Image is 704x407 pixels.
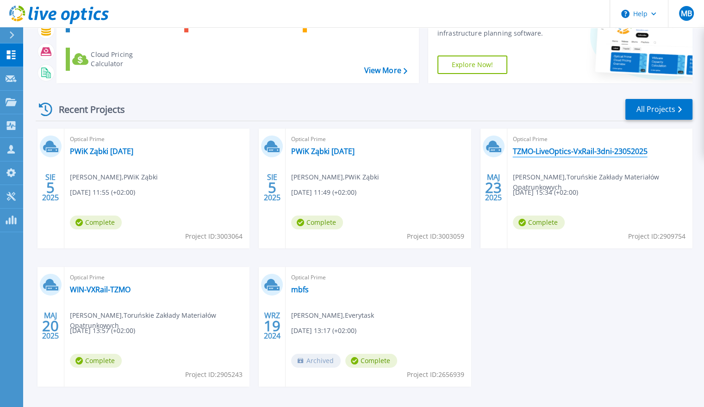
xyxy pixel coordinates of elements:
span: Complete [291,216,343,229]
a: TZMO-LiveOptics-VxRail-3dni-23052025 [513,147,648,156]
a: PWiK Ząbki [DATE] [291,147,355,156]
span: [PERSON_NAME] , PWiK Ząbki [70,172,158,182]
span: Optical Prime [513,134,687,144]
a: PWiK Ząbki [DATE] [70,147,133,156]
span: Complete [345,354,397,368]
span: [DATE] 13:17 (+02:00) [291,326,356,336]
span: Project ID: 2909754 [628,231,685,241]
span: Optical Prime [70,272,244,283]
div: MAJ 2025 [485,171,502,204]
span: [DATE] 15:34 (+02:00) [513,187,578,197]
span: 20 [42,322,59,330]
span: 23 [485,184,502,191]
div: SIE 2025 [42,171,59,204]
span: Project ID: 3003064 [185,231,243,241]
a: All Projects [625,99,692,120]
div: MAJ 2025 [42,309,59,343]
span: Project ID: 3003059 [407,231,464,241]
a: Explore Now! [437,55,508,74]
span: [PERSON_NAME] , Toruńskie Zakłady Materiałów Opatrunkowych [70,310,249,331]
span: [DATE] 11:49 (+02:00) [291,187,356,197]
span: [PERSON_NAME] , Everytask [291,310,374,321]
a: mbfs [291,285,309,294]
span: Optical Prime [291,272,465,283]
span: [DATE] 11:55 (+02:00) [70,187,135,197]
span: Optical Prime [70,134,244,144]
span: [PERSON_NAME] , PWiK Ząbki [291,172,379,182]
a: View More [364,66,407,75]
span: [PERSON_NAME] , Toruńskie Zakłady Materiałów Opatrunkowych [513,172,692,192]
span: MB [680,10,692,17]
div: WRZ 2024 [263,309,281,343]
span: Archived [291,354,341,368]
span: [DATE] 13:57 (+02:00) [70,326,135,336]
div: Recent Projects [36,98,137,121]
div: Cloud Pricing Calculator [91,50,165,68]
span: 19 [264,322,280,330]
span: Complete [70,354,122,368]
span: Complete [70,216,122,229]
a: WIN-VXRail-TZMO [70,285,131,294]
div: SIE 2025 [263,171,281,204]
span: Project ID: 2656939 [407,370,464,380]
span: 5 [46,184,55,191]
span: Optical Prime [291,134,465,144]
a: Cloud Pricing Calculator [66,48,169,71]
span: Complete [513,216,565,229]
span: Project ID: 2905243 [185,370,243,380]
span: 5 [268,184,276,191]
